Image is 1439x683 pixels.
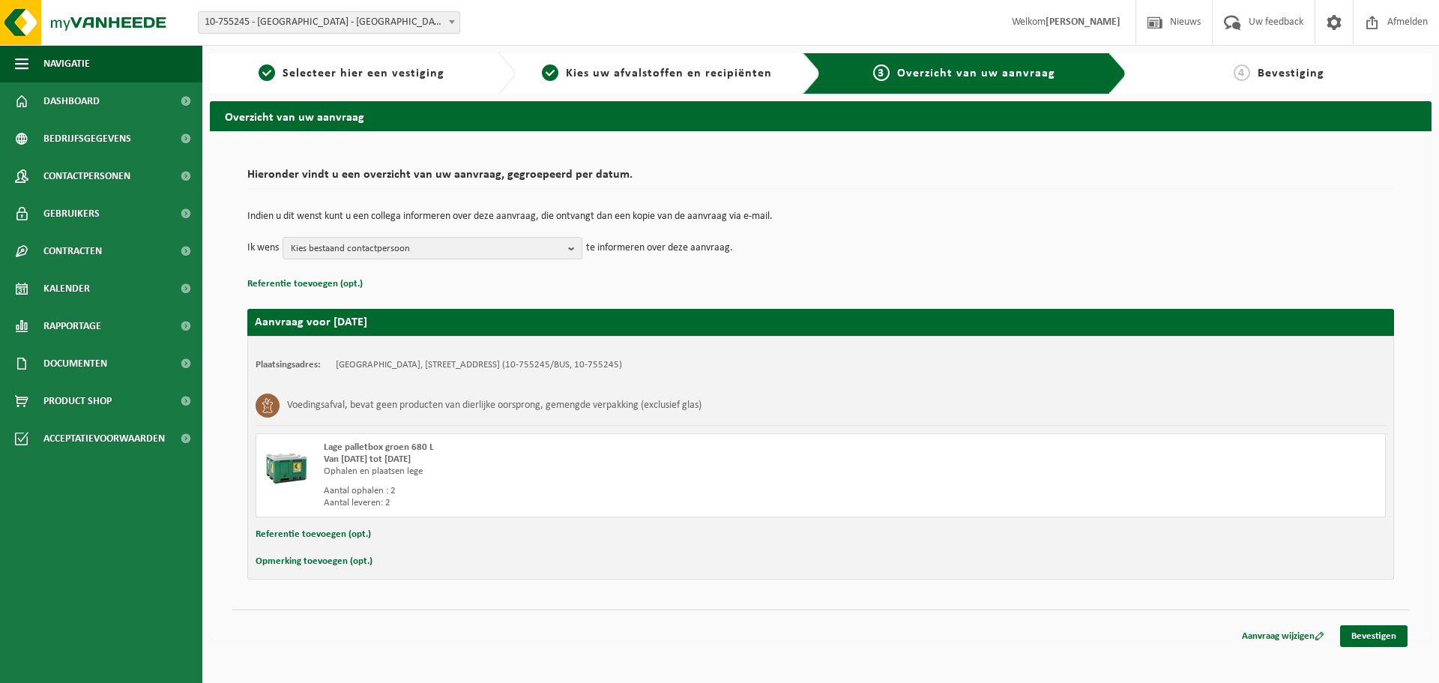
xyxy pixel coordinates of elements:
h3: Voedingsafval, bevat geen producten van dierlijke oorsprong, gemengde verpakking (exclusief glas) [287,394,702,418]
span: 1 [259,64,275,81]
span: 10-755245 - ZEELANDIA - WOMMELGEM [198,11,460,34]
span: Gebruikers [43,195,100,232]
span: Bevestiging [1258,67,1324,79]
a: 1Selecteer hier een vestiging [217,64,486,82]
span: Dashboard [43,82,100,120]
h2: Hieronder vindt u een overzicht van uw aanvraag, gegroepeerd per datum. [247,169,1394,189]
span: 3 [873,64,890,81]
span: Kies uw afvalstoffen en recipiënten [566,67,772,79]
a: Bevestigen [1340,625,1408,647]
a: Aanvraag wijzigen [1231,625,1336,647]
span: Contactpersonen [43,157,130,195]
strong: [PERSON_NAME] [1046,16,1120,28]
button: Referentie toevoegen (opt.) [256,525,371,544]
p: Ik wens [247,237,279,259]
span: Overzicht van uw aanvraag [897,67,1055,79]
button: Referentie toevoegen (opt.) [247,274,363,294]
span: Contracten [43,232,102,270]
h2: Overzicht van uw aanvraag [210,101,1432,130]
span: Product Shop [43,382,112,420]
div: Ophalen en plaatsen lege [324,466,881,478]
span: 4 [1234,64,1250,81]
td: [GEOGRAPHIC_DATA], [STREET_ADDRESS] (10-755245/BUS, 10-755245) [336,359,622,371]
span: Lage palletbox groen 680 L [324,442,434,452]
strong: Plaatsingsadres: [256,360,321,370]
div: Aantal ophalen : 2 [324,485,881,497]
span: Rapportage [43,307,101,345]
span: 10-755245 - ZEELANDIA - WOMMELGEM [199,12,459,33]
span: Selecteer hier een vestiging [283,67,444,79]
span: Acceptatievoorwaarden [43,420,165,457]
span: Documenten [43,345,107,382]
a: 2Kies uw afvalstoffen en recipiënten [523,64,791,82]
div: Aantal leveren: 2 [324,497,881,509]
span: Kies bestaand contactpersoon [291,238,562,260]
p: Indien u dit wenst kunt u een collega informeren over deze aanvraag, die ontvangt dan een kopie v... [247,211,1394,222]
p: te informeren over deze aanvraag. [586,237,733,259]
strong: Van [DATE] tot [DATE] [324,454,411,464]
button: Kies bestaand contactpersoon [283,237,582,259]
span: Navigatie [43,45,90,82]
strong: Aanvraag voor [DATE] [255,316,367,328]
img: PB-LB-0680-HPE-GN-01.png [264,442,309,487]
span: 2 [542,64,558,81]
span: Bedrijfsgegevens [43,120,131,157]
span: Kalender [43,270,90,307]
button: Opmerking toevoegen (opt.) [256,552,372,571]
